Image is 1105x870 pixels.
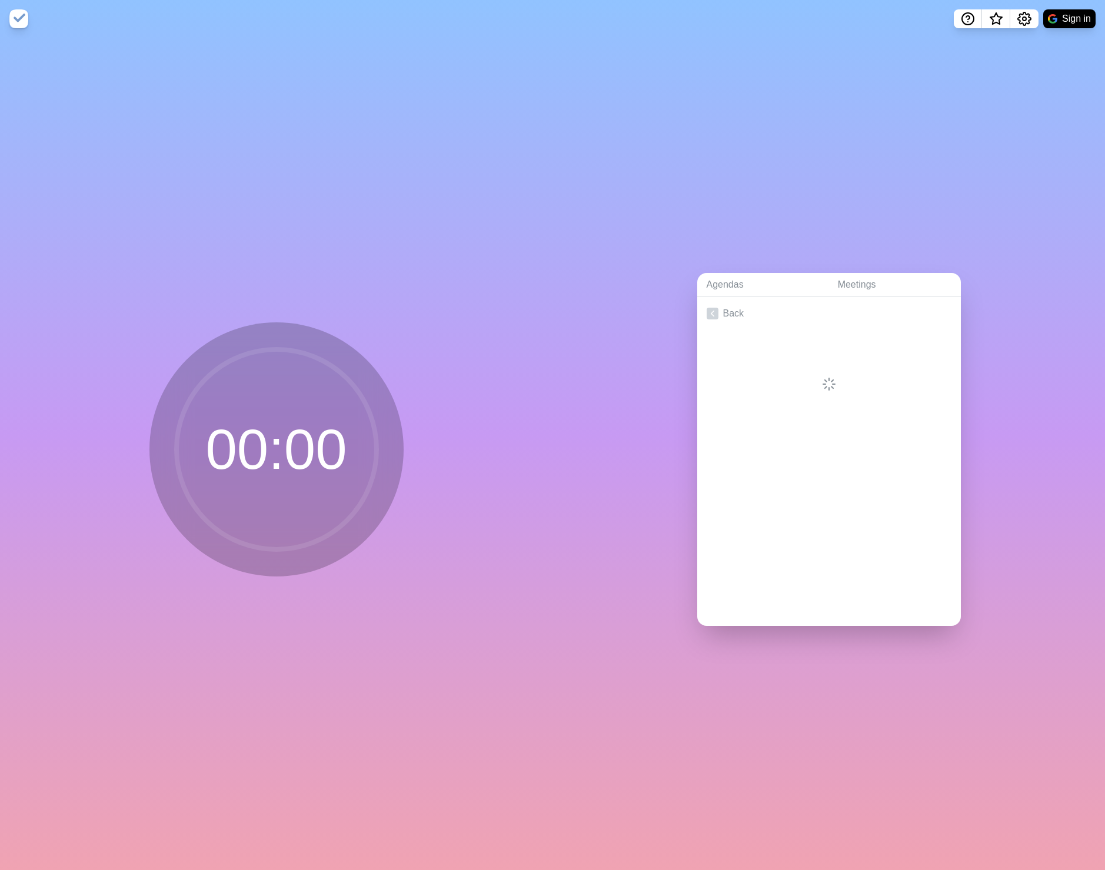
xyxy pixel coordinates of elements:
[828,273,961,297] a: Meetings
[1010,9,1039,28] button: Settings
[9,9,28,28] img: timeblocks logo
[1043,9,1096,28] button: Sign in
[982,9,1010,28] button: What’s new
[697,273,828,297] a: Agendas
[954,9,982,28] button: Help
[697,297,961,330] a: Back
[1048,14,1057,24] img: google logo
